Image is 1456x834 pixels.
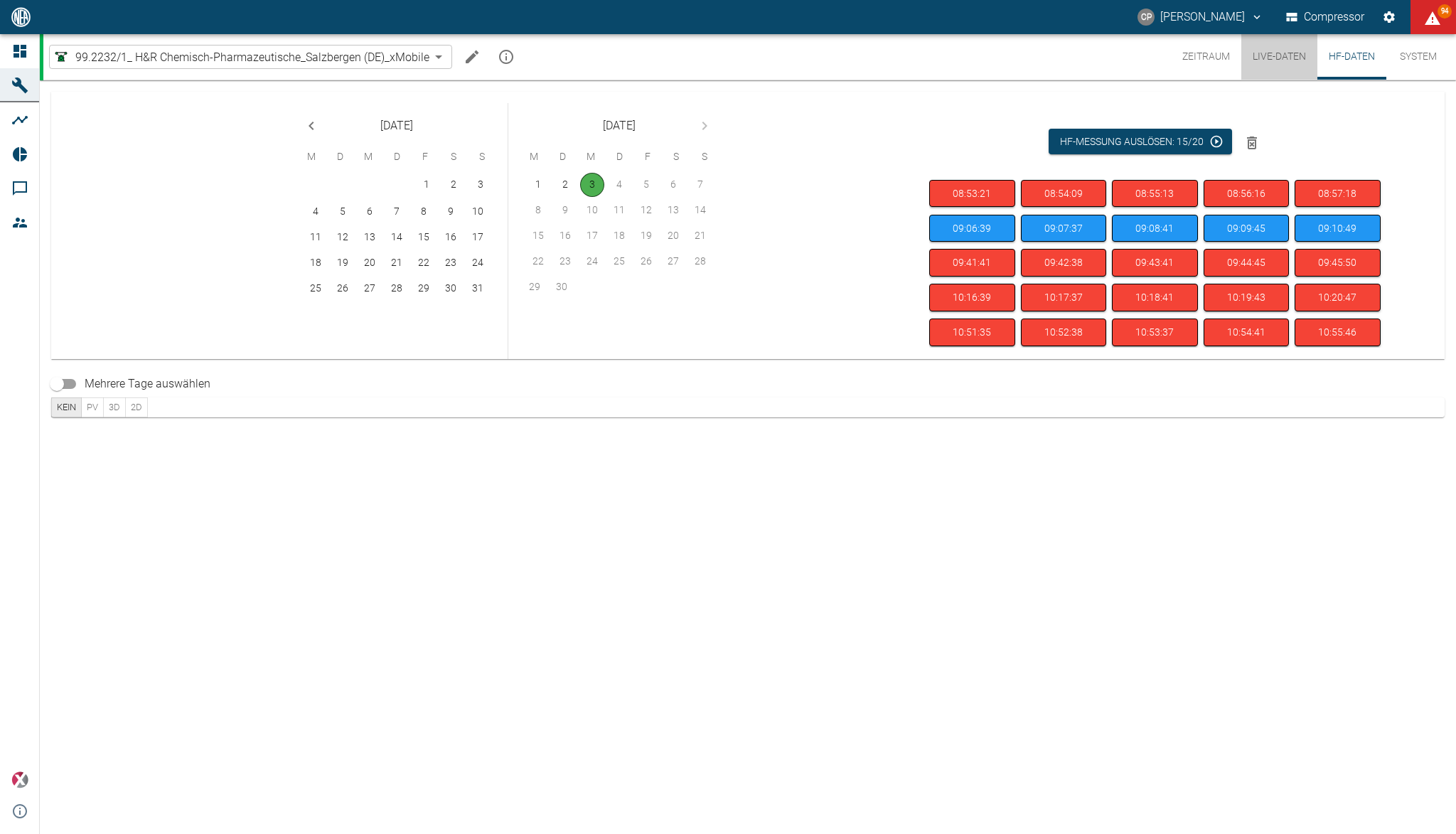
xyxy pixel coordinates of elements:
button: 27 [358,277,382,301]
div: CP [1137,9,1155,26]
span: [DATE] [380,116,413,136]
button: 30 [439,277,463,301]
button: hfTrigger [929,319,1015,346]
span: Dienstag [550,143,575,171]
button: hfTrigger [1204,249,1290,277]
img: Xplore Logo [11,771,28,788]
button: 3 [469,173,493,197]
span: Samstag [663,143,689,171]
span: Sonntag [692,143,717,171]
span: Sonntag [469,143,495,171]
button: mission info [492,43,520,71]
span: Dienstag [327,143,353,171]
a: 99.2232/1_ H&R Chemisch-Pharmazeutische_Salzbergen (DE)_xMobile [53,48,429,65]
span: 94 [1438,4,1452,18]
button: 12 [331,225,355,250]
button: Einstellungen [1376,4,1402,30]
button: hfTrigger [1295,180,1381,208]
span: 99.2232/1_ H&R Chemisch-Pharmazeutische_Salzbergen (DE)_xMobile [75,49,429,65]
button: 23 [439,251,463,275]
button: 3d [103,397,126,417]
button: hfManual [1112,215,1198,242]
button: System [1386,34,1450,80]
button: hfTrigger [1295,284,1381,311]
button: hfTrigger [929,180,1015,208]
button: hfTrigger [1295,249,1381,277]
button: hfTrigger [1112,180,1198,208]
button: hfManual [929,215,1015,242]
button: 17 [466,225,490,250]
button: 7 [385,200,409,224]
button: 21 [385,251,409,275]
span: Donnerstag [384,143,409,171]
button: Messungen löschen [1238,129,1266,157]
span: Montag [299,143,324,171]
button: 18 [304,251,328,275]
button: hfTrigger [1204,284,1290,311]
button: hfManual [1295,215,1381,242]
button: christoph.palm@neuman-esser.com [1135,4,1265,30]
span: Mittwoch [355,143,381,171]
button: 1 [414,173,439,197]
img: logo [10,7,32,26]
button: 6 [358,200,382,224]
button: 9 [439,200,463,224]
span: Samstag [441,143,466,171]
button: 14 [385,225,409,250]
button: 2d [125,397,148,417]
span: [DATE] [603,116,636,136]
button: hfTrigger [1021,249,1107,277]
button: 2 [553,173,577,197]
span: Donnerstag [606,143,632,171]
button: 29 [412,277,436,301]
div: 3d chart render [51,397,148,417]
button: 25 [304,277,328,301]
button: 16 [439,225,463,250]
button: 1 [526,173,550,197]
button: hfTrigger [1021,284,1107,311]
button: 13 [358,225,382,250]
button: 28 [385,277,409,301]
button: 20 [358,251,382,275]
button: 8 [412,200,436,224]
button: HF-Daten [1317,34,1386,80]
button: hfTrigger [1112,319,1198,346]
button: none [51,397,82,417]
button: 22 [412,251,436,275]
button: 2 [441,173,466,197]
button: 4 [304,200,328,224]
button: hfTrigger [929,249,1015,277]
button: hfTrigger [1112,249,1198,277]
button: Machine bearbeiten [458,43,486,71]
button: Live-Daten [1241,34,1317,80]
button: 26 [331,277,355,301]
button: hfTrigger [1295,319,1381,346]
button: 15 [412,225,436,250]
button: pv [81,397,104,417]
button: Previous month [297,112,326,140]
button: 19 [331,251,355,275]
button: Zeitraum [1171,34,1241,80]
button: 3 [580,173,604,197]
button: hfManual [1021,215,1107,242]
button: hfTrigger [1204,319,1290,346]
span: Mehrere Tage auswählen [85,375,210,392]
span: Freitag [635,143,660,171]
button: hfTrigger [929,284,1015,311]
span: Montag [521,143,547,171]
button: HF-Messung auslösen: 15/20 [1049,129,1232,155]
button: 24 [466,251,490,275]
button: 5 [331,200,355,224]
span: Freitag [412,143,438,171]
button: hfManual [1204,215,1290,242]
button: hfTrigger [1112,284,1198,311]
button: 11 [304,225,328,250]
button: 31 [466,277,490,301]
button: Compressor [1283,4,1368,30]
span: Mittwoch [578,143,604,171]
button: hfTrigger [1204,180,1290,208]
button: 10 [466,200,490,224]
button: hfTrigger [1021,319,1107,346]
button: hfTrigger [1021,180,1107,208]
